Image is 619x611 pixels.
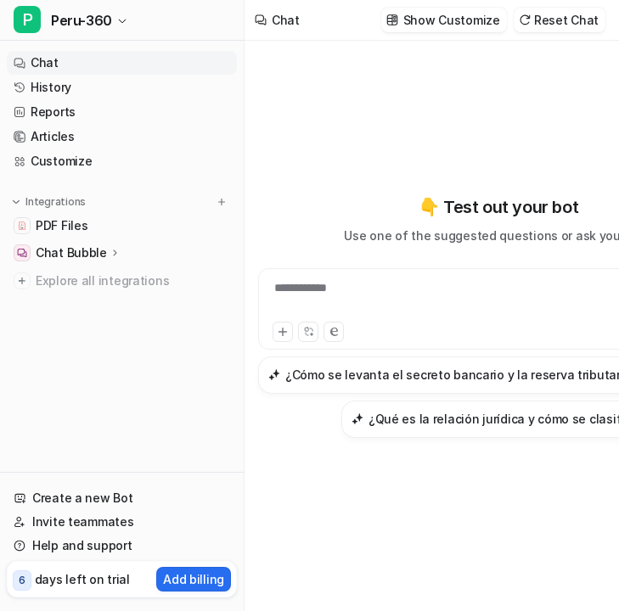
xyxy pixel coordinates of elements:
[14,6,41,33] span: P
[36,217,87,234] span: PDF Files
[7,534,237,558] a: Help and support
[519,14,531,26] img: reset
[7,269,237,293] a: Explore all integrations
[381,8,507,32] button: Show Customize
[17,248,27,258] img: Chat Bubble
[7,193,91,210] button: Integrations
[17,221,27,231] img: PDF Files
[7,149,237,173] a: Customize
[14,272,31,289] img: explore all integrations
[7,76,237,99] a: History
[36,244,107,261] p: Chat Bubble
[7,486,237,510] a: Create a new Bot
[7,100,237,124] a: Reports
[156,567,231,591] button: Add billing
[35,570,130,588] p: days left on trial
[419,194,578,220] p: 👇 Test out your bot
[352,412,363,425] img: ¿Qué es la relación jurídica y cómo se clasifica?
[19,573,25,588] p: 6
[51,8,112,32] span: Peru-360
[7,510,237,534] a: Invite teammates
[36,267,230,294] span: Explore all integrations
[7,51,237,75] a: Chat
[7,125,237,149] a: Articles
[10,196,22,208] img: expand menu
[403,11,500,29] p: Show Customize
[216,196,228,208] img: menu_add.svg
[514,8,605,32] button: Reset Chat
[272,11,300,29] div: Chat
[25,195,86,209] p: Integrations
[386,14,398,26] img: customize
[7,214,237,238] a: PDF FilesPDF Files
[268,368,280,381] img: ¿Cómo se levanta el secreto bancario y la reserva tributaria en Perú?
[163,570,224,588] p: Add billing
